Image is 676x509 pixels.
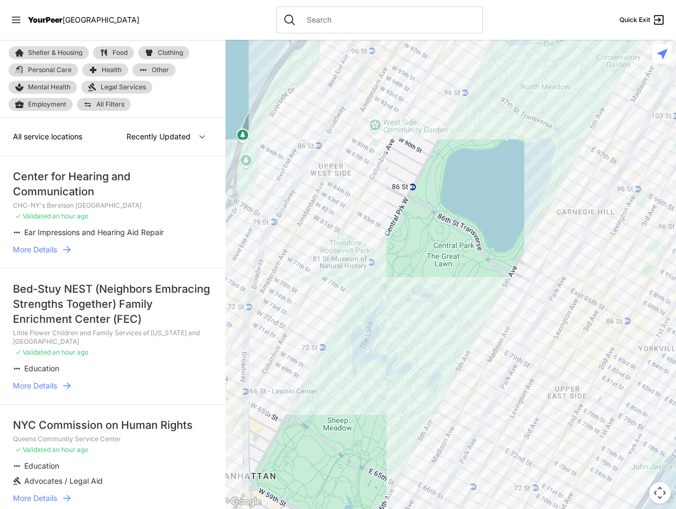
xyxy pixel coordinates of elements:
[132,63,175,76] a: Other
[9,63,78,76] a: Personal Care
[102,67,122,73] span: Health
[93,46,134,59] a: Food
[24,228,164,237] span: Ear Impressions and Hearing Aid Repair
[152,67,169,73] span: Other
[62,15,139,24] span: [GEOGRAPHIC_DATA]
[13,380,57,391] span: More Details
[28,15,62,24] span: YourPeer
[24,461,59,470] span: Education
[13,281,213,327] div: Bed-Stuy NEST (Neighbors Embracing Strengths Together) Family Enrichment Center (FEC)
[52,446,88,454] span: an hour ago
[28,50,82,56] span: Shelter & Housing
[649,482,671,504] button: Map camera controls
[28,17,139,23] a: YourPeer[GEOGRAPHIC_DATA]
[52,348,88,356] span: an hour ago
[13,380,213,391] a: More Details
[15,348,51,356] span: ✓ Validated
[13,244,213,255] a: More Details
[96,101,124,108] span: All Filters
[28,83,71,91] span: Mental Health
[228,495,264,509] img: Google
[13,329,213,346] p: Little Flower Children and Family Services of [US_STATE] and [GEOGRAPHIC_DATA]
[13,201,213,210] p: CHC-NY's Berelson [GEOGRAPHIC_DATA]
[9,98,73,111] a: Employment
[28,67,72,73] span: Personal Care
[77,98,131,111] a: All Filters
[15,212,51,220] span: ✓ Validated
[228,495,264,509] a: Open this area in Google Maps (opens a new window)
[158,50,183,56] span: Clothing
[24,476,103,485] span: Advocates / Legal Aid
[24,364,59,373] span: Education
[101,83,146,91] span: Legal Services
[52,212,88,220] span: an hour ago
[28,100,66,109] span: Employment
[82,63,128,76] a: Health
[13,435,213,443] p: Queens Community Service Center
[13,418,213,433] div: NYC Commission on Human Rights
[138,46,189,59] a: Clothing
[13,493,57,504] span: More Details
[619,16,650,24] span: Quick Exit
[112,50,128,56] span: Food
[619,13,665,26] a: Quick Exit
[81,81,152,94] a: Legal Services
[15,446,51,454] span: ✓ Validated
[13,132,82,141] span: All service locations
[13,493,213,504] a: More Details
[300,15,476,25] input: Search
[13,169,213,199] div: Center for Hearing and Communication
[9,81,77,94] a: Mental Health
[9,46,89,59] a: Shelter & Housing
[13,244,57,255] span: More Details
